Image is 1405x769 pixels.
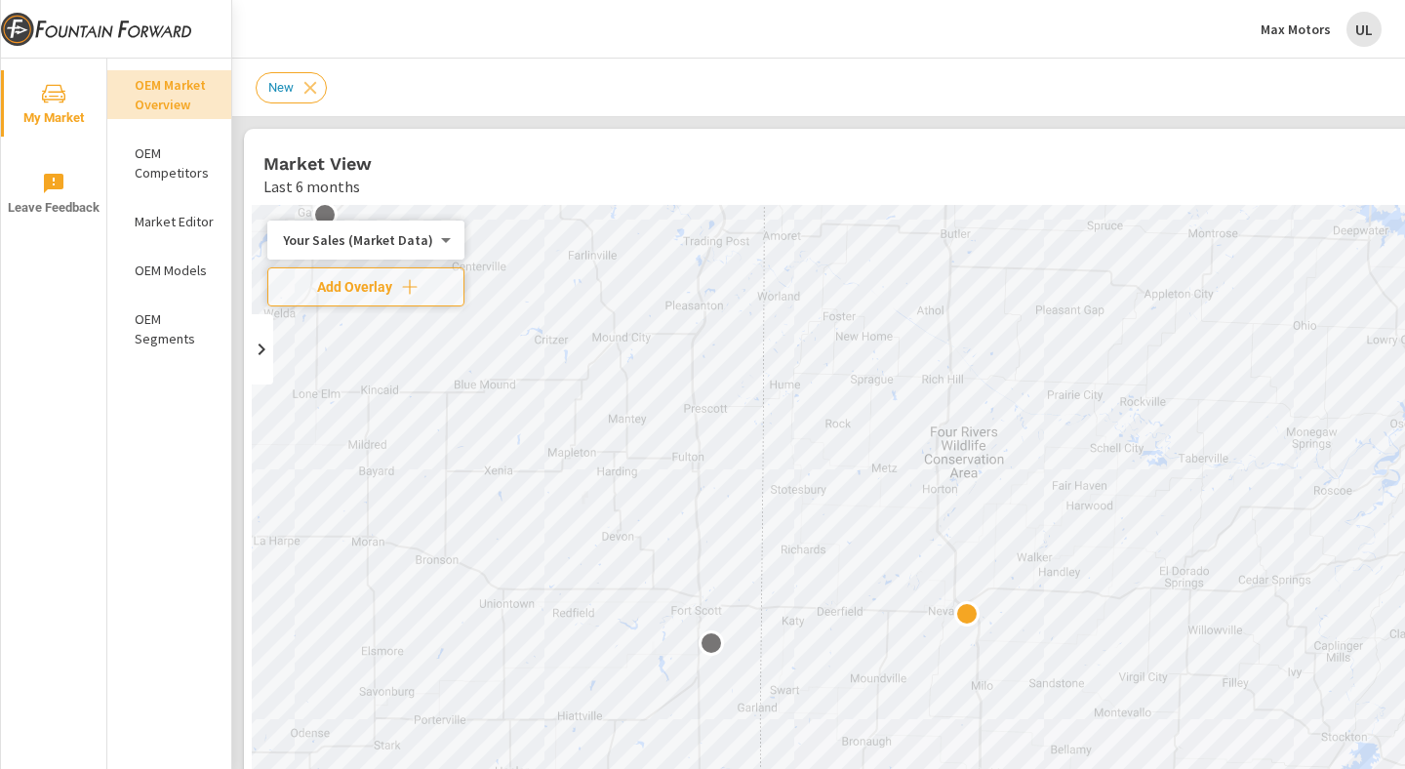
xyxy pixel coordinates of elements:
div: New [256,72,327,103]
span: New [257,80,305,95]
span: Add Overlay [276,277,456,297]
p: OEM Competitors [135,143,216,182]
div: Market Editor [107,207,231,236]
p: OEM Market Overview [135,75,216,114]
p: Your Sales (Market Data) [283,231,433,249]
p: Last 6 months [263,175,360,198]
h5: Market View [263,153,372,174]
p: OEM Segments [135,309,216,348]
div: Your Sales (Market Data) [267,231,449,250]
div: OEM Market Overview [107,70,231,119]
p: Max Motors [1261,20,1331,38]
button: Add Overlay [267,267,464,306]
div: UL [1346,12,1382,47]
span: Leave Feedback [7,172,100,220]
div: nav menu [1,59,106,238]
p: Market Editor [135,212,216,231]
div: OEM Competitors [107,139,231,187]
div: OEM Models [107,256,231,285]
p: OEM Models [135,261,216,280]
div: OEM Segments [107,304,231,353]
span: My Market [7,82,100,130]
